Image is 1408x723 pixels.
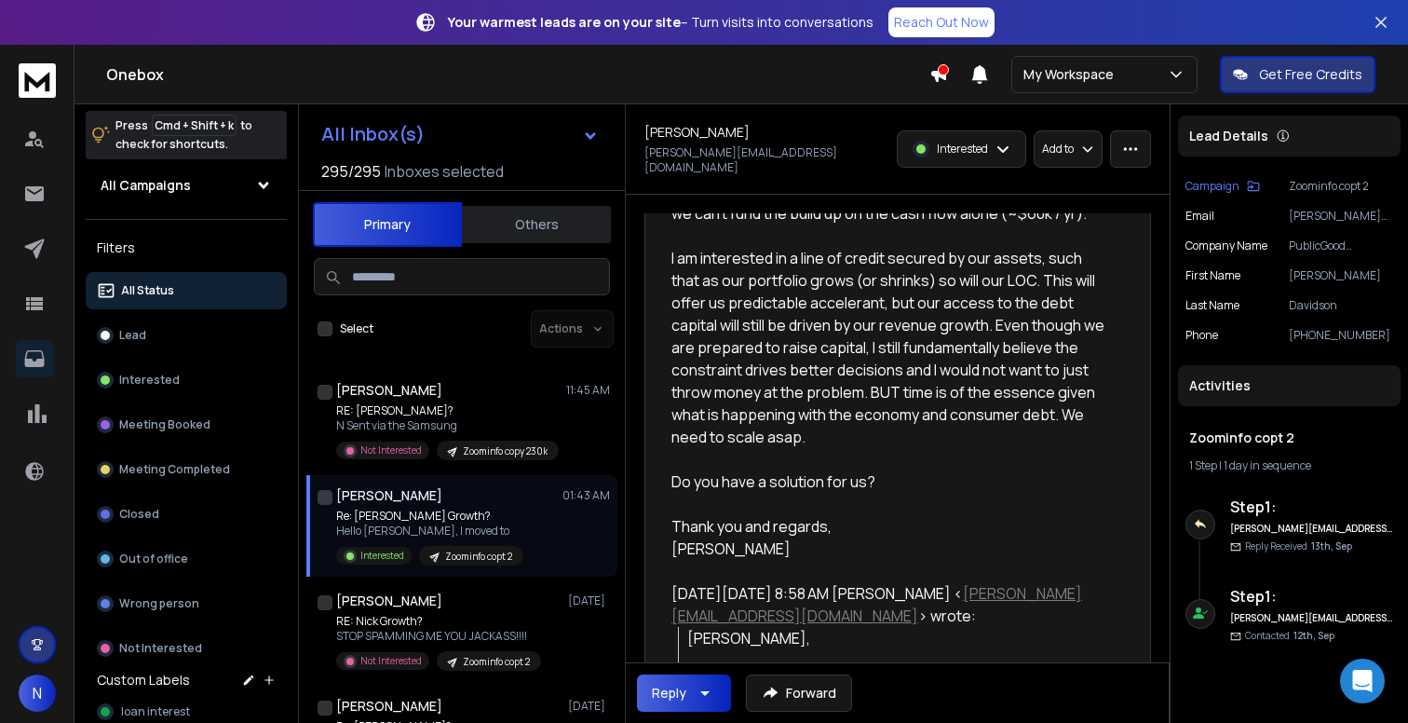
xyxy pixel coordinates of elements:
h1: [PERSON_NAME] [644,123,750,142]
h1: [PERSON_NAME] [336,592,442,610]
p: Get Free Credits [1259,65,1362,84]
div: Do you have a solution for us? [671,471,1109,493]
h6: Step 1 : [1230,585,1393,607]
p: Contacted [1245,629,1334,643]
h1: Zoominfo copt 2 [1189,429,1389,447]
h1: [PERSON_NAME] [336,697,442,716]
p: Davidson [1289,298,1393,313]
div: [DATE][DATE] 8:58 AM [PERSON_NAME] < > wrote: [671,582,1109,627]
button: Campaign [1185,179,1260,194]
button: N [19,675,56,712]
p: Closed [119,507,159,522]
div: Activities [1178,365,1401,406]
button: Not Interested [86,630,287,667]
p: [DATE] [568,699,610,714]
p: Zoominfo copt 2 [1289,179,1393,194]
p: Interested [937,142,988,157]
h6: [PERSON_NAME][EMAIL_ADDRESS][DOMAIN_NAME] [1230,522,1393,536]
p: N Sent via the Samsung [336,418,559,433]
p: Not Interested [360,443,422,457]
h1: Onebox [106,63,929,86]
p: Reach Out Now [894,13,989,32]
p: [PERSON_NAME][EMAIL_ADDRESS][DOMAIN_NAME] [1289,209,1393,224]
div: Reply [652,684,686,703]
p: Zoominfo copy 230k [463,444,548,458]
button: Lead [86,317,287,354]
h1: All Inbox(s) [321,125,425,143]
button: All Campaigns [86,167,287,204]
p: Meeting Booked [119,417,210,432]
span: 12th, Sep [1293,629,1334,642]
strong: Your warmest leads are on your site [448,13,681,31]
p: Lead [119,328,146,343]
p: – Turn visits into conversations [448,13,873,32]
span: loan interest [121,704,190,719]
a: Reach Out Now [888,7,995,37]
span: 295 / 295 [321,160,381,183]
p: Wrong person [119,596,199,611]
p: Company Name [1185,239,1267,253]
p: Zoominfo copt 2 [463,655,530,669]
div: | [1189,458,1389,473]
label: Select [340,321,373,336]
button: Meeting Completed [86,451,287,488]
button: Meeting Booked [86,406,287,443]
span: 1 Step [1189,457,1217,473]
span: 1 day in sequence [1224,457,1311,473]
button: All Status [86,272,287,309]
p: Phone [1185,328,1218,343]
button: Get Free Credits [1220,56,1375,93]
p: Email [1185,209,1214,224]
h1: All Campaigns [101,176,191,195]
p: Reply Received [1245,539,1352,553]
p: Add to [1042,142,1074,157]
button: Closed [86,496,287,533]
p: [DATE] [568,593,610,608]
p: PublicGood Foundation [1289,239,1393,253]
p: Lead Details [1189,127,1268,145]
p: All Status [121,283,174,298]
button: Forward [746,675,852,712]
p: RE: Nick Growth? [336,614,541,629]
button: Others [462,204,611,245]
p: Meeting Completed [119,462,230,477]
span: Cmd + Shift + k [152,115,237,136]
div: [PERSON_NAME] [671,538,1109,560]
button: Reply [637,675,731,712]
h6: Step 1 : [1230,496,1393,518]
p: Re: [PERSON_NAME] Growth? [336,509,523,524]
p: Zoominfo copt 2 [445,550,512,564]
p: [PERSON_NAME][EMAIL_ADDRESS][DOMAIN_NAME] [644,145,886,175]
button: Interested [86,361,287,399]
p: Out of office [119,552,188,566]
h6: [PERSON_NAME][EMAIL_ADDRESS][DOMAIN_NAME] [1230,611,1393,625]
h3: Inboxes selected [385,160,504,183]
p: 01:43 AM [562,488,610,503]
button: Primary [313,202,462,247]
p: Not Interested [119,641,202,656]
button: All Inbox(s) [306,116,614,153]
p: Interested [360,549,404,563]
button: Out of office [86,540,287,578]
h3: Filters [86,235,287,261]
p: Hello [PERSON_NAME], I moved to [336,524,523,539]
div: Open Intercom Messenger [1340,659,1385,703]
p: My Workspace [1023,65,1121,84]
p: Campaign [1185,179,1239,194]
button: Wrong person [86,585,287,622]
p: 11:45 AM [566,383,610,398]
p: [PERSON_NAME] [1289,268,1393,283]
img: logo [19,63,56,98]
div: I am interested in a line of credit secured by our assets, such that as our portfolio grows (or s... [671,247,1109,448]
span: 13th, Sep [1311,539,1352,552]
h3: Custom Labels [97,671,190,689]
p: Not Interested [360,654,422,668]
p: RE: [PERSON_NAME]? [336,403,559,418]
p: Press to check for shortcuts. [115,116,252,154]
p: First Name [1185,268,1240,283]
p: Last Name [1185,298,1239,313]
p: STOP SPAMMING ME YOU JACKASS!!!! [336,629,541,644]
div: Thank you and regards, [671,515,1109,538]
